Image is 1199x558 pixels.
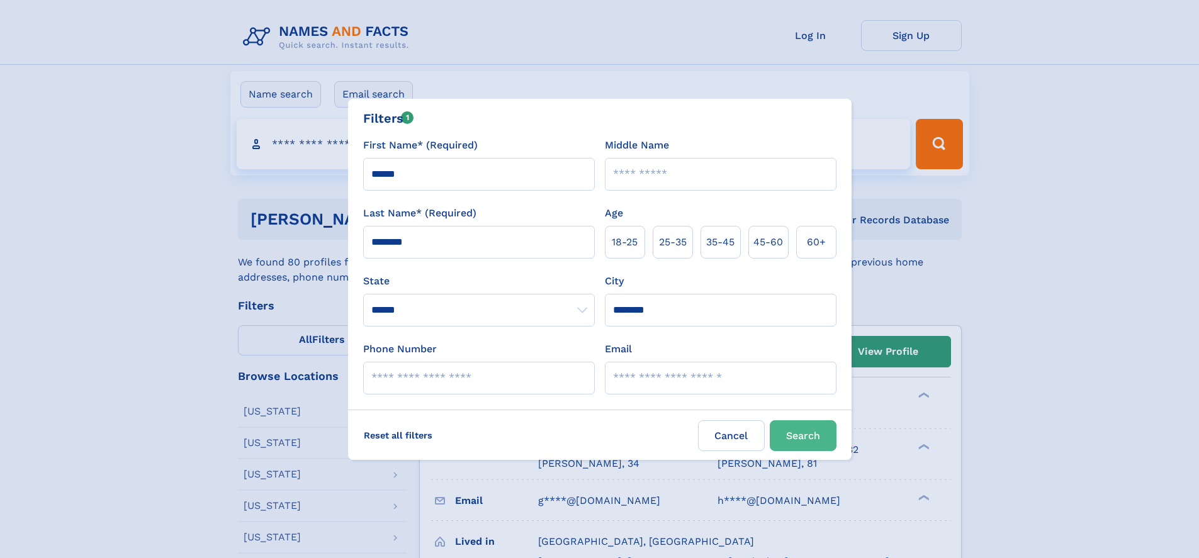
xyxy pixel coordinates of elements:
[363,138,478,153] label: First Name* (Required)
[605,138,669,153] label: Middle Name
[605,274,624,289] label: City
[612,235,638,250] span: 18‑25
[363,274,595,289] label: State
[605,206,623,221] label: Age
[753,235,783,250] span: 45‑60
[363,109,414,128] div: Filters
[698,420,765,451] label: Cancel
[605,342,632,357] label: Email
[706,235,735,250] span: 35‑45
[356,420,441,450] label: Reset all filters
[363,342,437,357] label: Phone Number
[770,420,836,451] button: Search
[659,235,687,250] span: 25‑35
[807,235,826,250] span: 60+
[363,206,476,221] label: Last Name* (Required)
